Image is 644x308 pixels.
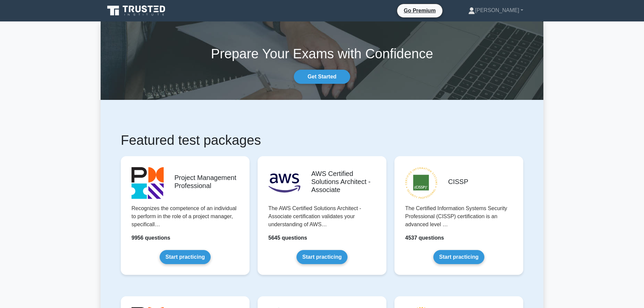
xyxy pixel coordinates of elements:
[297,250,347,264] a: Start practicing
[433,250,484,264] a: Start practicing
[294,70,350,84] a: Get Started
[101,46,543,62] h1: Prepare Your Exams with Confidence
[160,250,210,264] a: Start practicing
[400,6,440,15] a: Go Premium
[121,132,523,148] h1: Featured test packages
[452,4,539,17] a: [PERSON_NAME]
